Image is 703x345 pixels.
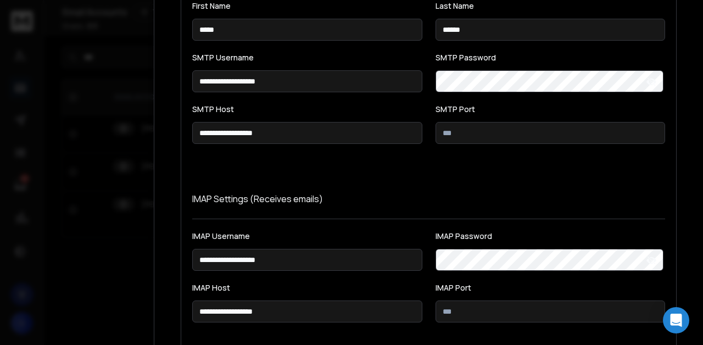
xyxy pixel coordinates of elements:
[192,54,422,62] label: SMTP Username
[192,2,422,10] label: First Name
[192,105,422,113] label: SMTP Host
[192,192,665,205] p: IMAP Settings (Receives emails)
[663,307,689,333] div: Open Intercom Messenger
[436,232,666,240] label: IMAP Password
[192,232,422,240] label: IMAP Username
[436,2,666,10] label: Last Name
[436,54,666,62] label: SMTP Password
[436,105,666,113] label: SMTP Port
[192,284,422,292] label: IMAP Host
[436,284,666,292] label: IMAP Port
